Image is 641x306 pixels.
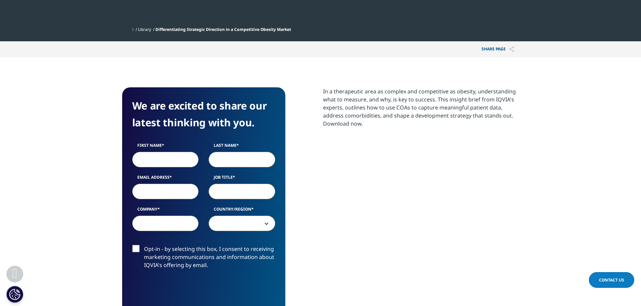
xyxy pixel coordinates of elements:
[476,41,519,57] p: Share PAGE
[132,142,199,152] label: First Name
[476,41,519,57] button: Share PAGEShare PAGE
[132,97,275,131] h4: We are excited to share our latest thinking with you.
[132,245,275,273] label: Opt-in - by selecting this box, I consent to receiving marketing communications and information a...
[132,280,235,306] iframe: reCAPTCHA
[6,286,23,303] button: Cookies Settings
[599,277,624,283] span: Contact Us
[155,27,291,32] span: Differentiating Strategic Direction in a Competitive Obesity Market
[132,174,199,184] label: Email Address
[323,87,519,133] p: In a therapeutic area as complex and competitive as obesity, understanding what to measure, and w...
[209,142,275,152] label: Last Name
[209,174,275,184] label: Job Title
[209,206,275,216] label: Country/Region
[132,206,199,216] label: Company
[138,27,151,32] a: Library
[509,46,514,52] img: Share PAGE
[589,272,634,288] a: Contact Us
